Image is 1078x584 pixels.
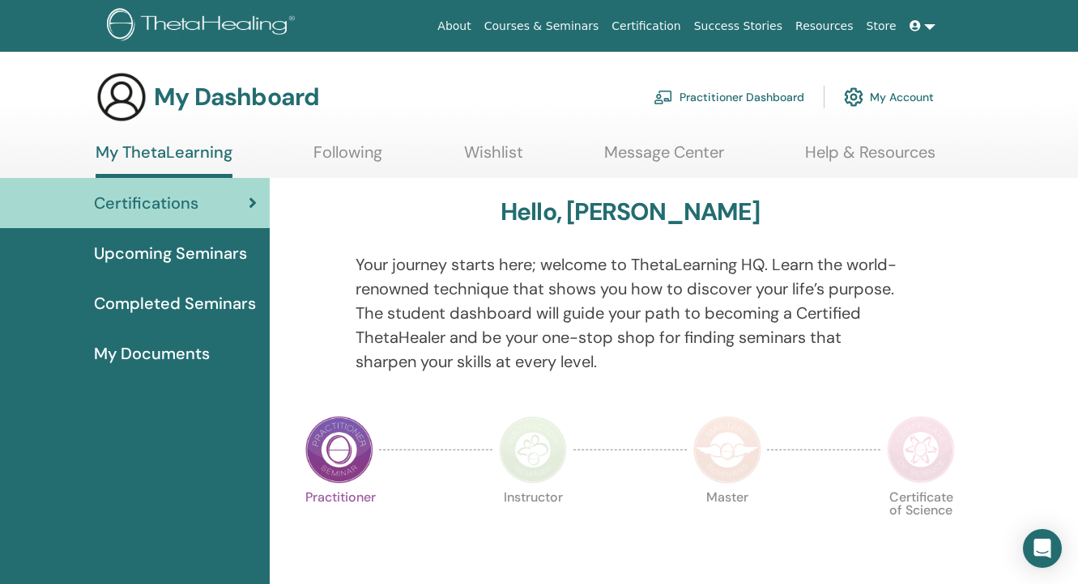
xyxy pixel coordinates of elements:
img: logo.png [107,8,300,44]
p: Instructor [499,491,567,559]
a: About [431,11,477,41]
a: Resources [789,11,860,41]
a: Help & Resources [805,142,935,174]
img: generic-user-icon.jpg [96,71,147,123]
a: Message Center [604,142,724,174]
a: Following [313,142,382,174]
img: cog.svg [844,83,863,111]
a: My ThetaLearning [96,142,232,178]
p: Master [693,491,761,559]
span: Upcoming Seminars [94,241,247,265]
a: Courses & Seminars [478,11,606,41]
span: My Documents [94,341,210,366]
p: Certificate of Science [887,491,955,559]
a: Certification [605,11,687,41]
div: Open Intercom Messenger [1023,529,1062,568]
img: Instructor [499,416,567,484]
span: Certifications [94,191,198,215]
img: chalkboard-teacher.svg [654,90,673,104]
a: My Account [844,79,934,115]
img: Master [693,416,761,484]
a: Practitioner Dashboard [654,79,804,115]
p: Your journey starts here; welcome to ThetaLearning HQ. Learn the world-renowned technique that sh... [356,252,904,374]
h3: Hello, [PERSON_NAME] [501,197,760,226]
h3: My Dashboard [154,83,319,112]
a: Wishlist [464,142,523,174]
a: Store [860,11,903,41]
a: Success Stories [688,11,789,41]
img: Certificate of Science [887,416,955,484]
img: Practitioner [305,416,373,484]
span: Completed Seminars [94,291,256,315]
p: Practitioner [305,491,373,559]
